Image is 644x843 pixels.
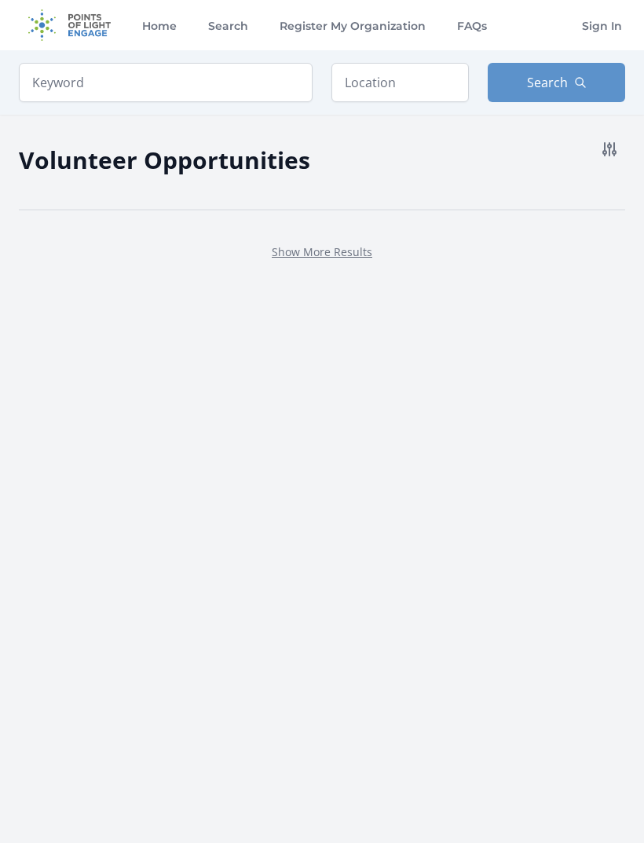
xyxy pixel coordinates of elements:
h2: Volunteer Opportunities [19,142,310,178]
span: Search [527,73,568,92]
input: Keyword [19,63,313,102]
a: Show More Results [272,244,372,259]
button: Search [488,63,625,102]
input: Location [331,63,469,102]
